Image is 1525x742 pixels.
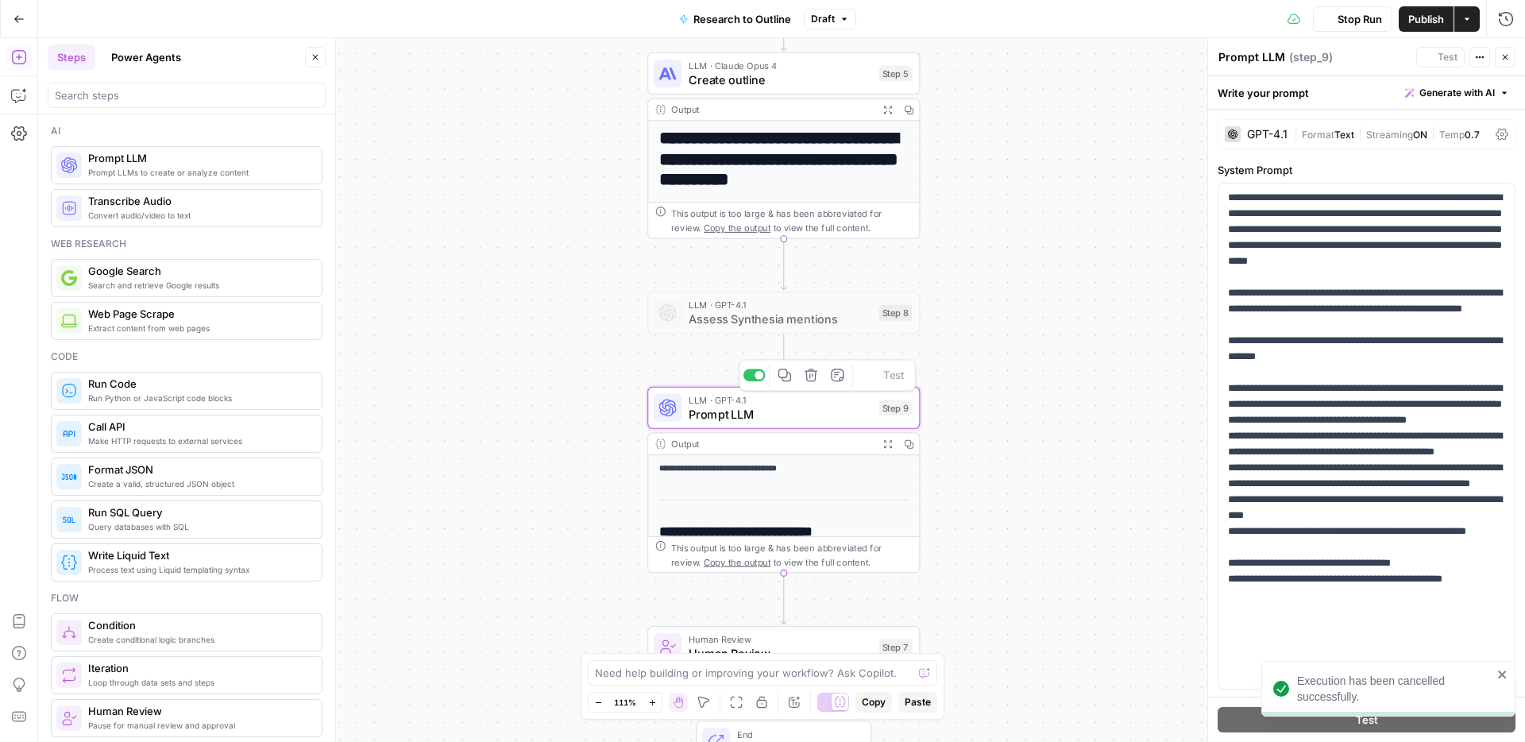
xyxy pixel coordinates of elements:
span: Call API [88,419,309,435]
div: Output [671,437,871,451]
div: Write your prompt [1208,76,1525,109]
input: Search steps [55,87,319,103]
span: Write Liquid Text [88,547,309,563]
span: Test [1356,712,1378,728]
span: Temp [1439,129,1465,141]
button: Power Agents [102,44,191,70]
button: Test [1218,707,1515,732]
span: Prompt LLM [88,150,309,166]
span: Query databases with SQL [88,520,309,533]
span: Extract content from web pages [88,322,309,334]
textarea: Prompt LLM [1218,49,1285,65]
button: Research to Outline [670,6,801,32]
div: Web research [51,237,322,251]
div: This output is too large & has been abbreviated for review. to view the full content. [671,207,912,234]
span: Test [1438,50,1457,64]
button: close [1497,668,1508,681]
div: Human ReviewHuman ReviewStep 7 [647,626,920,668]
span: ( step_9 ) [1289,49,1333,65]
span: | [1354,126,1366,141]
div: Execution has been cancelled successfully. [1297,673,1492,705]
div: Step 7 [878,640,912,655]
span: Run SQL Query [88,504,309,520]
span: Condition [88,617,309,633]
span: Create outline [689,71,871,88]
span: LLM · GPT-4.1 [689,298,871,312]
span: Run Code [88,376,309,392]
span: Human Review [88,703,309,719]
span: Create a valid, structured JSON object [88,477,309,490]
span: Human Review [689,644,871,662]
div: Step 9 [878,400,912,415]
span: Human Review [689,632,871,647]
span: Stop Run [1338,11,1382,27]
div: Output [671,102,871,117]
span: Prompt LLMs to create or analyze content [88,166,309,179]
span: Prompt LLM [689,405,871,423]
span: Format [1302,129,1334,141]
span: LLM · Claude Opus 4 [689,59,871,73]
div: Flow [51,591,322,605]
button: Test [857,364,912,387]
span: 111% [614,696,636,709]
span: Publish [1408,11,1444,27]
span: Copy the output [704,222,770,233]
div: Step 8 [878,305,912,321]
span: Loop through data sets and steps [88,676,309,689]
span: Text [1334,129,1354,141]
button: Steps [48,44,95,70]
span: Pause for manual review and approval [88,719,309,732]
div: Ai [51,124,322,138]
span: Web Page Scrape [88,306,309,322]
span: 0.7 [1465,129,1480,141]
span: Format JSON [88,462,309,477]
div: LLM · GPT-4.1Assess Synthesia mentionsStep 8 [647,292,920,334]
span: Paste [905,695,931,709]
span: Transcribe Audio [88,193,309,209]
div: This output is too large & has been abbreviated for review. to view the full content. [671,540,912,568]
span: Process text using Liquid templating syntax [88,563,309,576]
span: Make HTTP requests to external services [88,435,309,447]
div: Step 5 [878,66,912,82]
span: Google Search [88,263,309,279]
button: Generate with AI [1399,83,1515,103]
span: Create conditional logic branches [88,633,309,646]
span: | [1427,126,1439,141]
span: Generate with AI [1419,86,1495,100]
button: Copy [855,692,892,713]
button: Publish [1399,6,1454,32]
span: Streaming [1366,129,1413,141]
button: Draft [804,9,856,29]
button: Paste [898,692,937,713]
span: Copy [862,695,886,709]
g: Edge from step_5 to step_8 [781,239,786,290]
g: Edge from step_9 to step_7 [781,573,786,624]
span: Iteration [88,660,309,676]
span: LLM · GPT-4.1 [689,392,871,407]
span: Search and retrieve Google results [88,279,309,292]
span: End [737,727,857,741]
span: Convert audio/video to text [88,209,309,222]
span: Test [883,367,905,383]
button: Stop Run [1313,6,1392,32]
span: ON [1413,129,1427,141]
div: Code [51,350,322,364]
label: System Prompt [1218,162,1515,178]
span: Assess Synthesia mentions [689,310,871,327]
div: GPT-4.1 [1247,129,1288,140]
span: | [1294,126,1302,141]
button: Test [1416,47,1465,68]
span: Run Python or JavaScript code blocks [88,392,309,404]
span: Draft [811,12,835,26]
span: Research to Outline [693,11,791,27]
span: Copy the output [704,556,770,566]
